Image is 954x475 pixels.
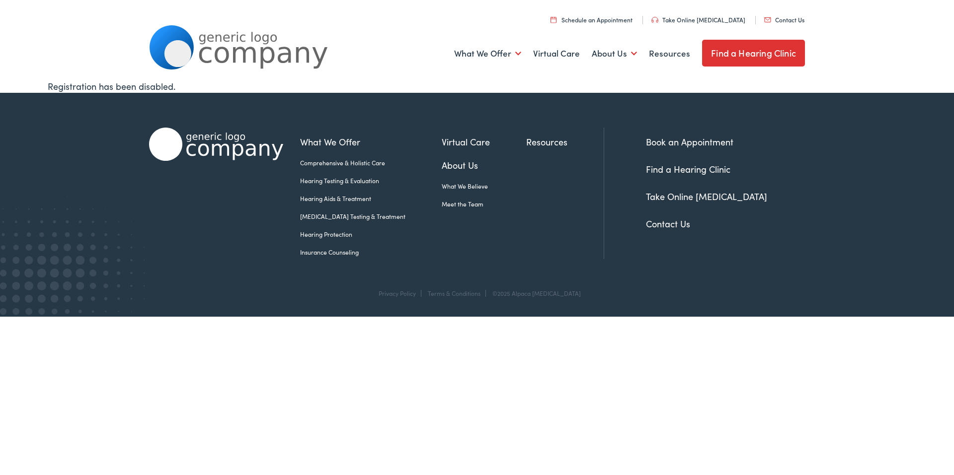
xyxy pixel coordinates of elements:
img: utility icon [651,17,658,23]
a: Comprehensive & Holistic Care [300,158,442,167]
a: Schedule an Appointment [551,15,633,24]
div: ©2025 Alpaca [MEDICAL_DATA] [487,290,581,297]
img: utility icon [764,17,771,22]
a: Book an Appointment [646,136,733,148]
a: Hearing Aids & Treatment [300,194,442,203]
a: Find a Hearing Clinic [702,40,805,67]
img: utility icon [551,16,556,23]
a: Resources [649,35,690,72]
a: Hearing Protection [300,230,442,239]
a: About Us [592,35,637,72]
a: Resources [526,135,604,148]
a: What We Offer [300,135,442,148]
a: Privacy Policy [379,289,416,297]
a: About Us [442,158,526,172]
a: Meet the Team [442,200,526,208]
a: Take Online [MEDICAL_DATA] [651,15,745,24]
a: Hearing Testing & Evaluation [300,176,442,185]
a: Virtual Care [533,35,580,72]
img: Alpaca Audiology [149,128,283,161]
a: [MEDICAL_DATA] Testing & Treatment [300,212,442,221]
a: Take Online [MEDICAL_DATA] [646,190,767,203]
a: Contact Us [646,217,690,230]
a: Contact Us [764,15,804,24]
a: Find a Hearing Clinic [646,163,730,175]
a: What We Believe [442,182,526,191]
a: Virtual Care [442,135,526,148]
a: What We Offer [454,35,521,72]
a: Insurance Counseling [300,248,442,257]
div: Registration has been disabled. [48,79,906,93]
a: Terms & Conditions [428,289,480,297]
